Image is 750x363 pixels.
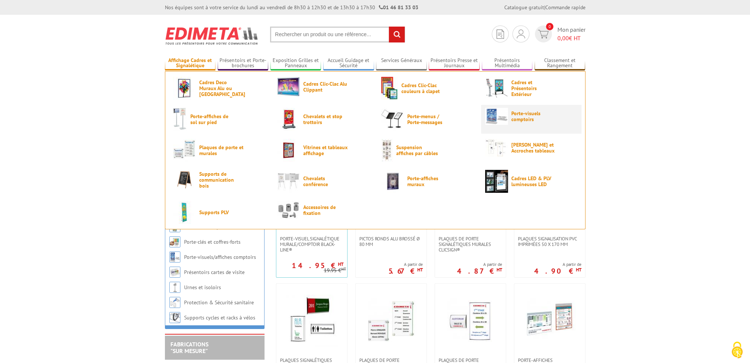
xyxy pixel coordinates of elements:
img: Chevalets conférence [277,170,300,193]
img: Plaques Signalétiques Budget AluSign® [286,295,338,346]
span: Porte-affiches muraux [407,175,452,187]
a: Supports PLV [173,201,265,224]
input: Rechercher un produit ou une référence... [270,27,405,42]
p: 5.67 € [388,269,423,273]
span: Porte-affiches de sol sur pied [190,113,235,125]
img: Cadres Clic-Clac Alu Clippant [277,77,300,96]
img: Urnes et isoloirs [169,282,180,293]
sup: HT [417,267,423,273]
span: Pictos ronds alu brossé Ø 80 mm [359,236,423,247]
img: Porte-affiches de sol sur pied [173,108,187,131]
img: Supports cycles et racks à vélos [169,312,180,323]
a: Chevalets et stop trottoirs [277,108,369,131]
a: Accessoires de fixation [277,201,369,219]
img: Protection & Sécurité sanitaire [169,297,180,308]
a: Catalogue gratuit [504,4,544,11]
img: Cadres Deco Muraux Alu ou Bois [173,77,196,100]
p: 4.90 € [534,269,581,273]
a: Porte-clés et coffres-forts [184,239,241,245]
a: Cadres Deco Muraux Alu ou [GEOGRAPHIC_DATA] [173,77,265,100]
span: A partir de [534,261,581,267]
a: Plaques de porte et murales [173,139,265,162]
span: Cadres Clic-Clac couleurs à clapet [401,82,446,94]
a: Porte-visuels/affiches comptoirs [184,254,256,260]
a: Suspension affiches par câbles [381,139,473,162]
sup: HT [497,267,502,273]
a: Cadres Clic-Clac Alu Clippant [277,77,369,96]
a: Porte-visuels comptoirs [485,108,577,125]
a: Pictos ronds alu brossé Ø 80 mm [356,236,426,247]
img: Cimaises et Accroches tableaux [485,139,508,157]
sup: HT [338,261,343,267]
a: Classement et Rangement [535,57,585,69]
img: Supports PLV [173,201,196,224]
sup: HT [576,267,581,273]
a: Cadres Clic-Clac couleurs à clapet [381,77,473,100]
img: Plaques de porte signalétiques Premium AluSign® [445,295,496,346]
img: Suspension affiches par câbles [381,139,393,162]
button: Cookies (fenêtre modale) [724,338,750,363]
a: Supports de communication bois [173,170,265,189]
span: Supports de communication bois [199,171,243,189]
a: Présentoirs Presse et Journaux [429,57,480,69]
img: devis rapide [497,30,504,39]
span: Chevalets conférence [303,175,348,187]
a: Porte-menus / Porte-messages [381,108,473,131]
span: Supports PLV [199,209,243,215]
img: Cadres et Présentoirs Extérieur [485,77,508,100]
a: Exposition Grilles et Panneaux [270,57,321,69]
a: Présentoirs Multimédia [482,57,533,69]
img: Chevalets et stop trottoirs [277,108,300,131]
img: Cadres LED & PLV lumineuses LED [485,170,508,193]
span: A partir de [388,261,423,267]
a: Services Généraux [376,57,427,69]
img: Porte-visuels/affiches comptoirs [169,251,180,263]
img: Plaques de porte et murales [173,139,196,162]
img: devis rapide [538,30,549,38]
span: Accessoires de fixation [303,204,348,216]
a: Protection & Sécurité sanitaire [184,299,254,306]
span: Cadres et Présentoirs Extérieur [511,79,556,97]
img: Porte-clés et coffres-forts [169,236,180,247]
a: Commande rapide [545,4,585,11]
img: Edimeta [165,22,259,49]
input: rechercher [389,27,405,42]
a: Plaques signalisation PVC imprimées 50 x 170 mm [514,236,585,247]
p: 14.95 € [292,263,343,268]
a: Chevalets conférence [277,170,369,193]
a: Présentoirs cartes de visite [184,269,245,275]
img: Porte-affiches muraux [381,170,404,193]
img: Cadres Clic-Clac couleurs à clapet [381,77,398,100]
a: Porte-affiches de sol sur pied [173,108,265,131]
a: Présentoirs et Porte-brochures [218,57,269,69]
sup: HT [341,266,346,271]
a: devis rapide 0 Mon panier 0,00€ HT [533,25,585,42]
span: Suspension affiches par câbles [396,144,440,156]
img: Porte-menus / Porte-messages [381,108,404,131]
img: devis rapide [517,30,525,38]
img: Présentoirs cartes de visite [169,267,180,278]
a: Cadres LED & PLV lumineuses LED [485,170,577,193]
div: | [504,4,585,11]
a: [PERSON_NAME] et Accroches tableaux [485,139,577,157]
span: Cadres Clic-Clac Alu Clippant [303,81,348,93]
a: Porte-affiches muraux [381,170,473,193]
a: Supports cycles et racks à vélos [184,314,255,321]
img: Accessoires de fixation [277,201,300,219]
a: Accueil Guidage et Sécurité [323,57,374,69]
img: Porte-visuels comptoirs [485,108,508,125]
a: Affichage Cadres et Signalétique [165,57,216,69]
span: Porte-visuels comptoirs [511,110,556,122]
span: Porte-visuel signalétique murale/comptoir Black-Line® [280,236,343,253]
span: Cadres LED & PLV lumineuses LED [511,175,556,187]
p: 19.95 € [324,268,346,273]
a: Cadres et Présentoirs Extérieur [485,77,577,100]
span: Chevalets et stop trottoirs [303,113,348,125]
span: Plaques de porte signalétiques murales ClicSign® [439,236,502,253]
strong: 01 46 81 33 03 [379,4,418,11]
span: Vitrines et tableaux affichage [303,144,348,156]
span: Porte-menus / Porte-messages [407,113,452,125]
img: Vitrines et tableaux affichage [277,139,300,162]
a: Porte-visuel signalétique murale/comptoir Black-Line® [276,236,347,253]
img: Supports de communication bois [173,170,196,189]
